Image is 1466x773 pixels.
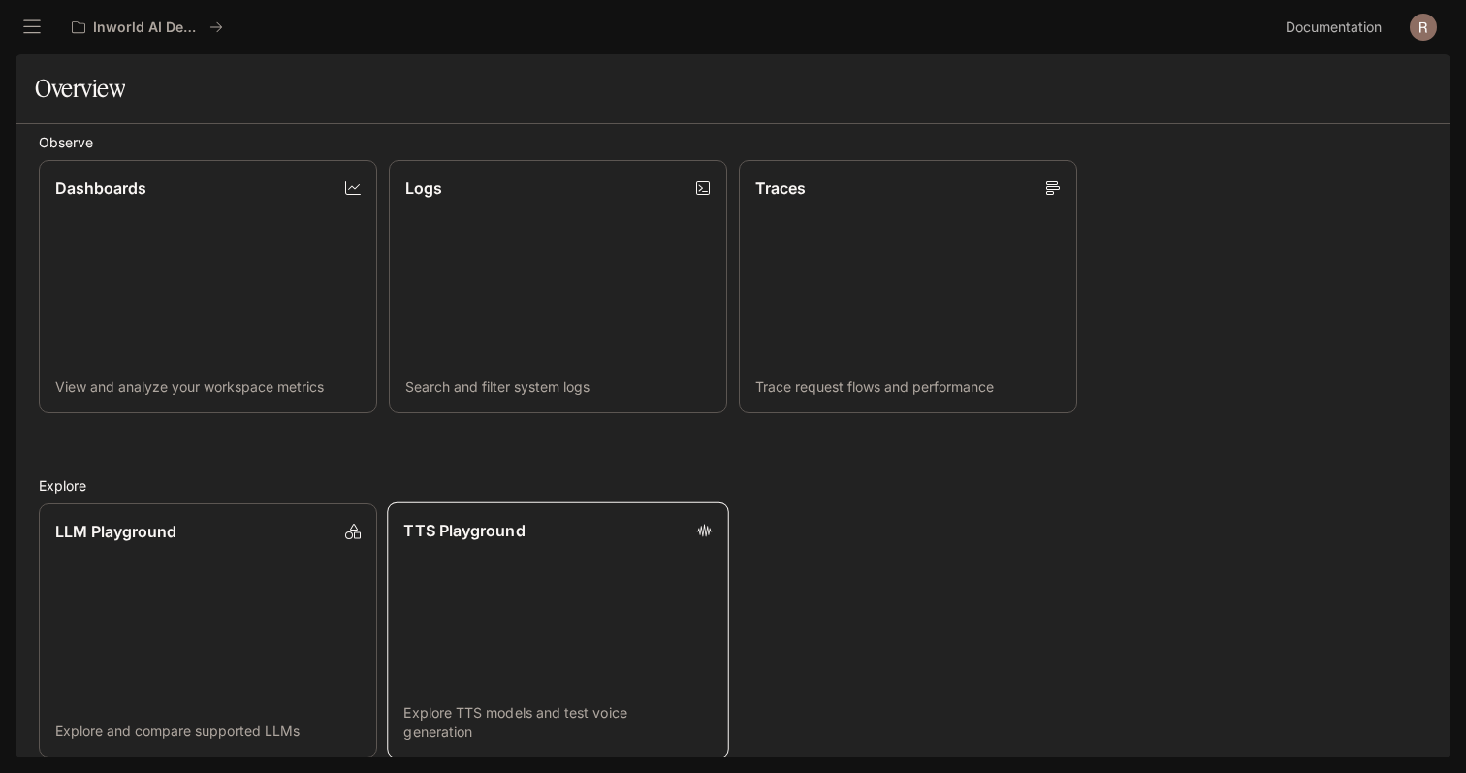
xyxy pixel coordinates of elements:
[63,8,232,47] button: All workspaces
[739,160,1077,414] a: TracesTrace request flows and performance
[39,132,1427,152] h2: Observe
[93,19,202,36] p: Inworld AI Demos
[55,177,146,200] p: Dashboards
[39,503,377,757] a: LLM PlaygroundExplore and compare supported LLMs
[1404,8,1443,47] button: User avatar
[387,502,728,758] a: TTS PlaygroundExplore TTS models and test voice generation
[403,519,525,542] p: TTS Playground
[55,520,176,543] p: LLM Playground
[389,160,727,414] a: LogsSearch and filter system logs
[39,475,1427,496] h2: Explore
[1278,8,1396,47] a: Documentation
[15,10,49,45] button: open drawer
[755,377,1061,397] p: Trace request flows and performance
[1410,14,1437,41] img: User avatar
[55,377,361,397] p: View and analyze your workspace metrics
[755,177,806,200] p: Traces
[39,160,377,414] a: DashboardsView and analyze your workspace metrics
[35,69,125,108] h1: Overview
[1286,16,1382,40] span: Documentation
[403,703,712,742] p: Explore TTS models and test voice generation
[405,177,442,200] p: Logs
[55,722,361,741] p: Explore and compare supported LLMs
[405,377,711,397] p: Search and filter system logs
